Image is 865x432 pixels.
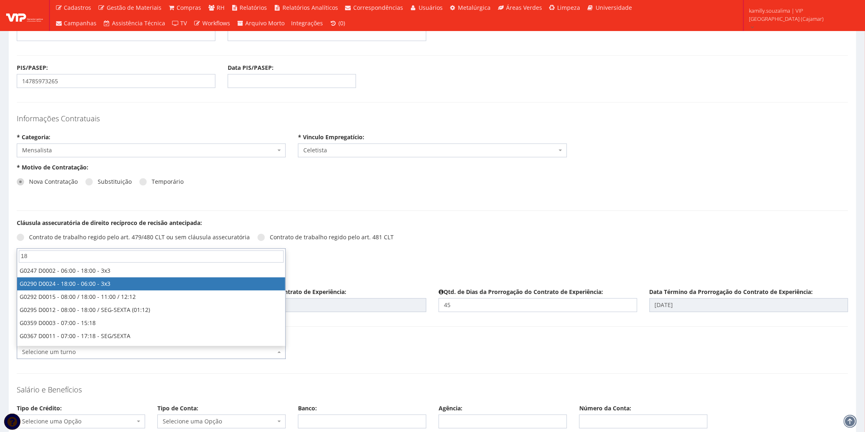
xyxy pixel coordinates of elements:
[17,345,286,359] span: Selecione um turno
[17,143,286,157] span: Mensalista
[17,290,285,303] li: G0292 D0015 - 08:00 / 18:00 - 11:00 / 12:12
[240,4,267,11] span: Relatórios
[579,404,631,412] label: Número da Conta:
[22,146,276,154] span: Mensalista
[298,404,317,412] label: Banco:
[157,404,198,412] label: Tipo de Conta:
[17,219,202,227] label: Cláusula assecuratória de direito recíproco de recisão antecipada:
[17,414,145,428] span: Selecione uma Opção
[139,178,184,186] label: Temporário
[749,7,854,23] span: kamilly.souzalima | VIP [GEOGRAPHIC_DATA] (Cajamar)
[327,16,349,31] a: (0)
[17,178,78,186] label: Nova Contratação
[17,404,62,412] label: Tipo de Crédito:
[85,178,132,186] label: Substituição
[439,289,444,295] i: Para o tipo 'Trabalhador Temporário Lei 6.019/74' preencher este campo com o valor '0'
[596,4,632,11] span: Universidade
[6,9,43,22] img: logo
[228,288,346,296] label: Data Término do Contrato de Experiência:
[52,16,100,31] a: Campanhas
[17,316,285,330] li: G0359 D0003 - 07:00 - 15:18
[291,19,323,27] span: Integrações
[233,16,288,31] a: Arquivo Morto
[506,4,542,11] span: Áreas Verdes
[17,303,285,316] li: G0295 D0012 - 08:00 - 18:00 / SEG-SEXTA (01:12)
[168,16,190,31] a: TV
[64,19,97,27] span: Campanhas
[22,348,276,356] span: Selecione um turno
[100,16,169,31] a: Assistência Técnica
[157,414,286,428] span: Selecione uma Opção
[22,417,135,425] span: Selecione uma Opção
[288,16,327,31] a: Integrações
[202,19,230,27] span: Workflows
[458,4,491,11] span: Metalúrgica
[228,64,273,72] label: Data PIS/PASEP:
[217,4,224,11] span: RH
[177,4,202,11] span: Compras
[17,233,250,241] label: Contrato de trabalho regido pelo art. 479/480 CLT ou sem cláusula assecuratória
[303,146,557,154] span: Celetista
[17,386,848,394] h4: Salário e Benefícios
[338,19,345,27] span: (0)
[354,4,403,11] span: Correspondências
[298,143,567,157] span: Celetista
[439,404,462,412] label: Agência:
[17,64,48,72] label: PIS/PASEP:
[17,115,848,123] h4: Informações Contratuais
[246,19,285,27] span: Arquivo Morto
[190,16,234,31] a: Workflows
[17,264,285,277] li: G0247 D0002 - 06:00 - 18:00 - 3x3
[64,4,92,11] span: Cadastros
[298,133,364,141] label: * Vinculo Empregatício:
[17,133,50,141] label: * Categoria:
[181,19,187,27] span: TV
[107,4,161,11] span: Gestão de Materiais
[558,4,580,11] span: Limpeza
[112,19,165,27] span: Assistência Técnica
[17,163,88,171] label: * Motivo de Contratação:
[17,277,285,290] li: G0290 D0024 - 18:00 - 06:00 - 3x3
[419,4,443,11] span: Usuários
[282,4,338,11] span: Relatórios Analíticos
[17,330,285,343] li: G0367 D0011 - 07:00 - 17:18 - SEG/SEXTA
[163,417,276,425] span: Selecione uma Opção
[650,288,813,296] label: Data Término da Prorrogação do Contrato de Experiência:
[258,233,394,241] label: Contrato de trabalho regido pelo art. 481 CLT
[17,343,285,356] li: G0371 D0017 - 08:00 - 18:00 - SEG/QUINTA - SEXTA 17:00
[439,288,603,296] label: Qtd. de Dias da Prorrogação do Contrato de Experiência:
